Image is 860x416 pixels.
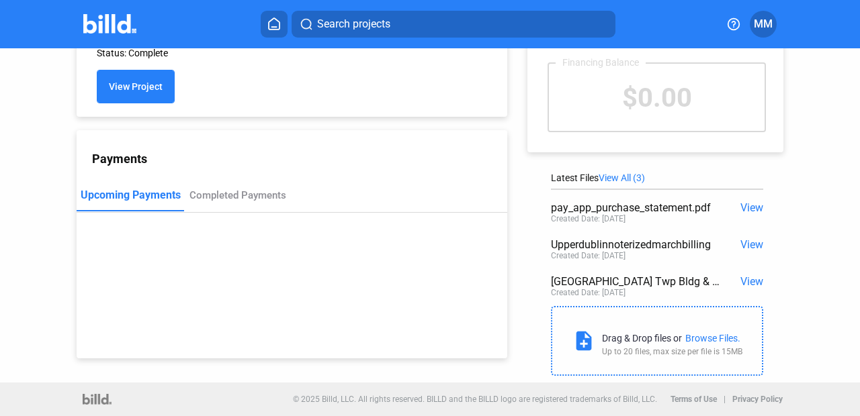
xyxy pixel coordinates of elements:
[551,251,626,260] div: Created Date: [DATE]
[549,64,765,131] div: $0.00
[740,238,763,251] span: View
[97,48,409,58] div: Status: Complete
[724,395,726,404] p: |
[671,395,717,404] b: Terms of Use
[732,395,783,404] b: Privacy Policy
[551,238,721,251] div: Upperdublinnoterizedmarchbilling
[551,214,626,223] div: Created Date: [DATE]
[556,57,646,68] div: Financing Balance
[754,16,773,32] span: MM
[83,14,136,34] img: Billd Company Logo
[81,189,181,201] div: Upcoming Payments
[740,275,763,288] span: View
[750,11,777,38] button: MM
[740,201,763,214] span: View
[317,16,390,32] span: Search projects
[97,70,175,103] button: View Project
[293,395,657,404] p: © 2025 Billd, LLC. All rights reserved. BILLD and the BILLD logo are registered trademarks of Bil...
[189,189,286,201] div: Completed Payments
[109,82,163,93] span: View Project
[83,394,112,405] img: logo
[92,152,507,166] div: Payments
[602,347,742,356] div: Up to 20 files, max size per file is 15MB
[551,201,721,214] div: pay_app_purchase_statement.pdf
[602,333,682,344] div: Drag & Drop files or
[551,288,626,297] div: Created Date: [DATE]
[551,172,763,183] div: Latest Files
[572,329,595,352] mat-icon: note_add
[685,333,740,344] div: Browse Files.
[292,11,615,38] button: Search projects
[551,275,721,288] div: [GEOGRAPHIC_DATA] Twp Bldg & Police_PA_MAR - Purchase Statement.pdf
[599,172,645,183] span: View All (3)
